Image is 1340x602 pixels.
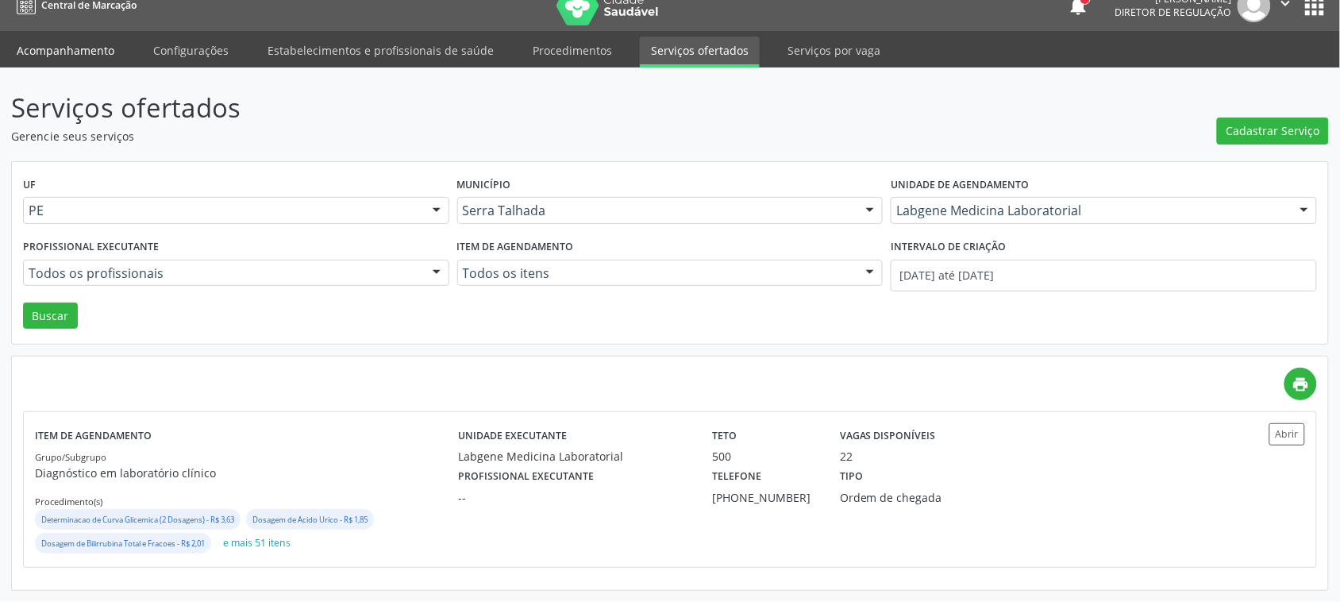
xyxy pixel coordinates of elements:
[458,448,690,465] div: Labgene Medicina Laboratorial
[41,538,205,549] small: Dosagem de Bilirrubina Total e Fracoes - R$ 2,01
[458,489,690,506] div: --
[891,235,1006,260] label: Intervalo de criação
[11,88,934,128] p: Serviços ofertados
[840,448,853,465] div: 22
[457,235,574,260] label: Item de agendamento
[35,451,106,463] small: Grupo/Subgrupo
[457,173,511,198] label: Município
[35,496,102,507] small: Procedimento(s)
[458,423,567,448] label: Unidade executante
[463,265,851,281] span: Todos os itens
[713,448,818,465] div: 500
[458,465,594,489] label: Profissional executante
[29,265,417,281] span: Todos os profissionais
[6,37,125,64] a: Acompanhamento
[1217,118,1329,145] button: Cadastrar Serviço
[1115,6,1232,19] span: Diretor de regulação
[252,515,368,525] small: Dosagem de Acido Urico - R$ 1,85
[35,423,152,448] label: Item de agendamento
[840,423,936,448] label: Vagas disponíveis
[23,303,78,330] button: Buscar
[640,37,760,68] a: Serviços ofertados
[713,423,737,448] label: Teto
[1292,376,1310,393] i: print
[896,203,1284,218] span: Labgene Medicina Laboratorial
[840,465,863,489] label: Tipo
[41,515,234,525] small: Determinacao de Curva Glicemica (2 Dosagens) - R$ 3,63
[522,37,623,64] a: Procedimentos
[713,489,818,506] div: [PHONE_NUMBER]
[840,489,1008,506] div: Ordem de chegada
[29,203,417,218] span: PE
[776,37,891,64] a: Serviços por vaga
[1269,423,1305,445] button: Abrir
[891,260,1317,291] input: Selecione um intervalo
[23,173,36,198] label: UF
[35,465,458,481] p: Diagnóstico em laboratório clínico
[1226,122,1320,139] span: Cadastrar Serviço
[256,37,505,64] a: Estabelecimentos e profissionais de saúde
[1284,368,1317,400] a: print
[891,173,1029,198] label: Unidade de agendamento
[217,533,297,554] button: e mais 51 itens
[142,37,240,64] a: Configurações
[463,203,851,218] span: Serra Talhada
[713,465,762,489] label: Telefone
[23,235,159,260] label: Profissional executante
[11,128,934,145] p: Gerencie seus serviços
